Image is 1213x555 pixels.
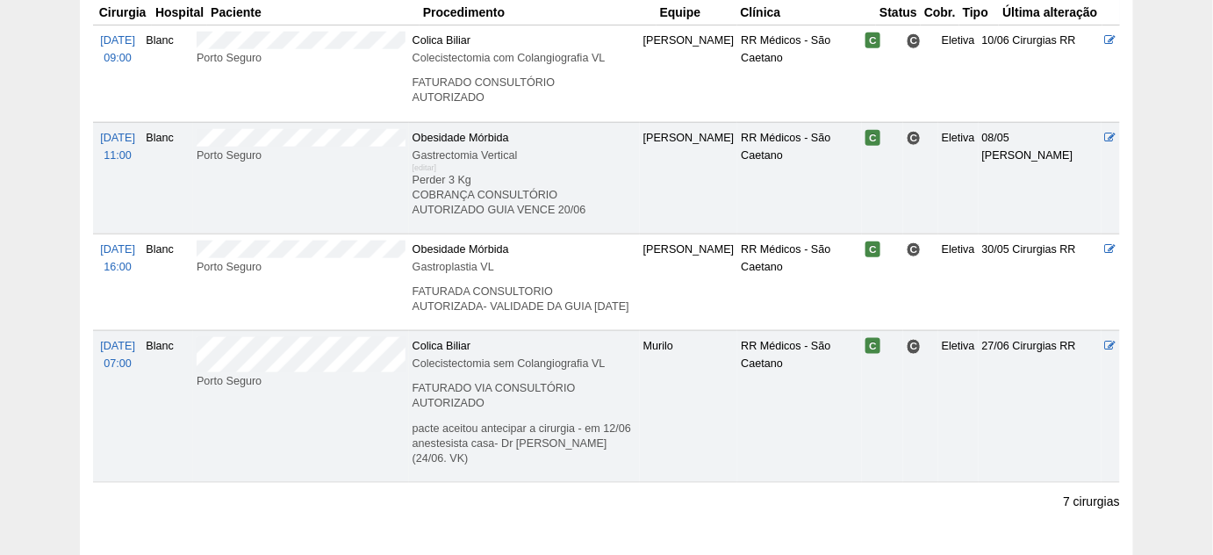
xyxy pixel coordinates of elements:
[409,234,640,330] td: Obesidade Mórbida
[737,331,862,483] td: RR Médicos - São Caetano
[737,122,862,234] td: RR Médicos - São Caetano
[100,132,135,162] a: [DATE] 11:00
[100,34,135,64] a: [DATE] 09:00
[100,340,135,352] span: [DATE]
[1105,340,1116,352] a: Editar
[104,149,132,162] span: 11:00
[100,243,135,273] a: [DATE] 16:00
[979,234,1102,330] td: 30/05 Cirurgias RR
[979,25,1102,122] td: 10/06 Cirurgias RR
[409,122,640,234] td: Obesidade Mórbida
[979,122,1102,234] td: 08/05 [PERSON_NAME]
[938,25,979,122] td: Eletiva
[865,338,880,354] span: Confirmada
[413,159,437,177] div: [editar]
[737,234,862,330] td: RR Médicos - São Caetano
[142,122,193,234] td: Blanc
[979,331,1102,483] td: 27/06 Cirurgias RR
[100,34,135,47] span: [DATE]
[640,234,738,330] td: [PERSON_NAME]
[104,261,132,273] span: 16:00
[100,132,135,144] span: [DATE]
[865,130,880,146] span: Confirmada
[100,243,135,256] span: [DATE]
[907,131,922,146] span: Consultório
[865,241,880,257] span: Confirmada
[413,258,636,276] div: Gastroplastia VL
[907,339,922,354] span: Consultório
[640,331,738,483] td: Murilo
[409,25,640,122] td: Colica Biliar
[104,52,132,64] span: 09:00
[142,25,193,122] td: Blanc
[413,381,636,411] p: FATURADO VIA CONSULTÓRIO AUTORIZADO
[737,25,862,122] td: RR Médicos - São Caetano
[197,147,406,164] div: Porto Seguro
[413,76,636,105] p: FATURADO CONSULTÓRIO AUTORIZADO
[142,234,193,330] td: Blanc
[413,173,636,218] p: Perder 3 Kg COBRANÇA CONSULTÓRIO AUTORIZADO GUIA VENCE 20/06
[104,357,132,370] span: 07:00
[1105,243,1116,256] a: Editar
[938,122,979,234] td: Eletiva
[142,331,193,483] td: Blanc
[1105,132,1116,144] a: Editar
[409,331,640,483] td: Colica Biliar
[907,242,922,257] span: Consultório
[413,422,636,466] p: pacte aceitou antecipar a cirurgia - em 12/06 anestesista casa- Dr [PERSON_NAME] (24/06. VK)
[865,32,880,48] span: Confirmada
[938,331,979,483] td: Eletiva
[197,372,406,390] div: Porto Seguro
[413,285,636,314] p: FATURADA CONSULTORIO AUTORIZADA- VALIDADE DA GUIA [DATE]
[197,258,406,276] div: Porto Seguro
[907,33,922,48] span: Consultório
[413,147,636,164] div: Gastrectomia Vertical
[1105,34,1116,47] a: Editar
[938,234,979,330] td: Eletiva
[640,25,738,122] td: [PERSON_NAME]
[197,49,406,67] div: Porto Seguro
[1063,494,1120,510] p: 7 cirurgias
[413,355,636,372] div: Colecistectomia sem Colangiografia VL
[413,49,636,67] div: Colecistectomia com Colangiografia VL
[640,122,738,234] td: [PERSON_NAME]
[100,340,135,370] a: [DATE] 07:00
